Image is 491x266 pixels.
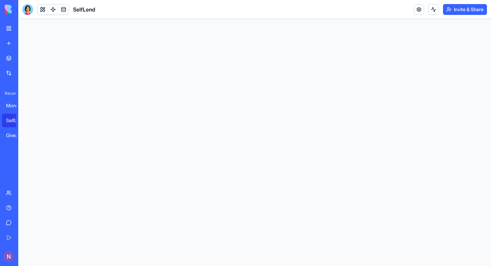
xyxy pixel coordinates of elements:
button: Invite & Share [443,4,487,15]
a: MoneyMaster [2,99,29,112]
span: SelfLend [73,5,95,14]
a: Giveaway Manager [2,129,29,142]
div: SelfLend [6,117,25,124]
img: logo [5,5,47,14]
span: Recent [2,91,16,96]
div: MoneyMaster [6,102,25,109]
div: Giveaway Manager [6,132,25,139]
img: ACg8ocKqpMLrjRbjw3-EunZZHqD1E129EI-fRv5qrrmmBfEv7-rekQ=s96-c [3,251,14,262]
a: SelfLend [2,114,29,127]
